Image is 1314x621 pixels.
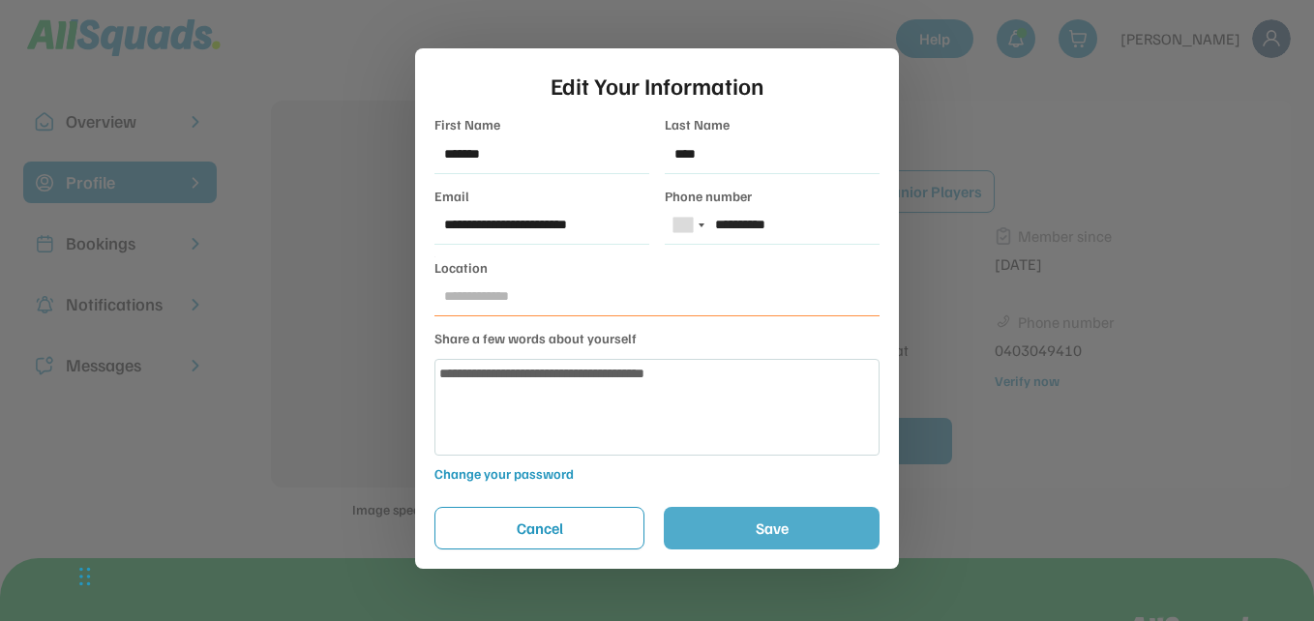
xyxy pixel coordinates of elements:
div: Location [434,257,488,278]
div: Share a few words about yourself [434,328,637,348]
div: Phone number [665,186,752,206]
div: Change your password [434,463,880,484]
div: Telephone country code [666,207,710,243]
div: Email [434,186,469,206]
div: Last Name [665,114,730,134]
div: First Name [434,114,500,134]
button: Cancel [434,507,644,549]
div: Edit Your Information [434,68,880,103]
button: Save [664,507,880,549]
